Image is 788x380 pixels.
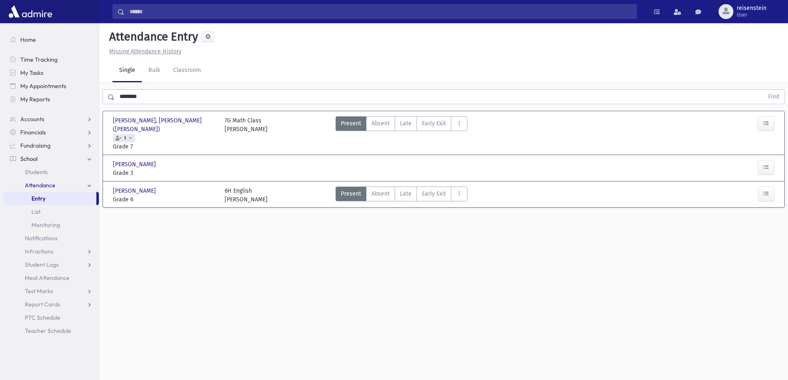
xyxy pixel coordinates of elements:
a: Missing Attendance History [106,48,182,55]
a: Single [113,59,142,82]
input: Search [125,4,637,19]
a: Student Logs [3,258,99,271]
span: My Tasks [20,69,43,76]
a: My Reports [3,93,99,106]
img: AdmirePro [7,3,54,20]
a: School [3,152,99,165]
a: Bulk [142,59,167,82]
span: Absent [371,119,390,128]
a: Time Tracking [3,53,99,66]
span: Students [25,168,48,176]
span: Teacher Schedule [25,327,71,335]
button: Find [763,90,784,104]
span: Test Marks [25,287,53,295]
span: Grade 7 [113,142,216,151]
span: User [737,12,766,18]
span: Early Exit [422,119,446,128]
div: 7G Math Class [PERSON_NAME] [225,116,268,151]
a: Financials [3,126,99,139]
span: [PERSON_NAME] [113,186,158,195]
h5: Attendance Entry [106,30,198,44]
div: AttTypes [335,116,467,151]
a: Monitoring [3,218,99,232]
a: Fundraising [3,139,99,152]
a: Accounts [3,112,99,126]
span: List [31,208,41,215]
span: School [20,155,38,163]
span: PTC Schedule [25,314,60,321]
a: List [3,205,99,218]
span: Financials [20,129,46,136]
span: Monitoring [31,221,60,229]
span: Present [341,189,361,198]
a: My Appointments [3,79,99,93]
span: Attendance [25,182,55,189]
span: 1 [122,136,128,141]
span: Report Cards [25,301,60,308]
span: [PERSON_NAME] [113,160,158,169]
div: 6H English [PERSON_NAME] [225,186,268,204]
a: Teacher Schedule [3,324,99,337]
span: Present [341,119,361,128]
span: Student Logs [25,261,59,268]
a: Test Marks [3,284,99,298]
a: Home [3,33,99,46]
a: Students [3,165,99,179]
a: Notifications [3,232,99,245]
span: Home [20,36,36,43]
span: Fundraising [20,142,50,149]
span: Grade 3 [113,169,216,177]
span: Time Tracking [20,56,57,63]
div: AttTypes [335,186,467,204]
span: Absent [371,189,390,198]
a: Meal Attendance [3,271,99,284]
span: Early Exit [422,189,446,198]
a: My Tasks [3,66,99,79]
span: reisenstein [737,5,766,12]
span: [PERSON_NAME], [PERSON_NAME] ([PERSON_NAME]) [113,116,216,134]
a: PTC Schedule [3,311,99,324]
span: Infractions [25,248,53,255]
span: Grade 6 [113,195,216,204]
u: Missing Attendance History [109,48,182,55]
a: Classroom [167,59,208,82]
span: My Appointments [20,82,66,90]
span: Meal Attendance [25,274,69,282]
span: Accounts [20,115,44,123]
a: Report Cards [3,298,99,311]
span: Late [400,119,412,128]
span: Notifications [25,234,57,242]
a: Attendance [3,179,99,192]
a: Infractions [3,245,99,258]
span: Entry [31,195,46,202]
a: Entry [3,192,96,205]
span: Late [400,189,412,198]
span: My Reports [20,96,50,103]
